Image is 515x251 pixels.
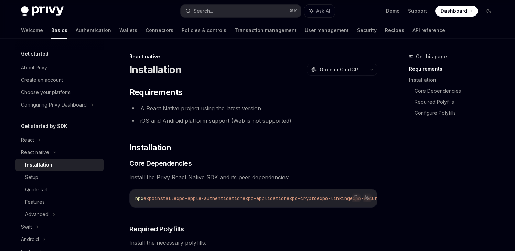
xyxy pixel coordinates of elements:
[25,198,45,206] div: Features
[357,22,377,39] a: Security
[174,195,243,201] span: expo-apple-authentication
[320,66,362,73] span: Open in ChatGPT
[129,172,377,182] span: Install the Privy React Native SDK and its peer dependencies:
[15,171,104,183] a: Setup
[129,63,182,76] h1: Installation
[409,63,500,74] a: Requirements
[25,173,39,181] div: Setup
[363,193,372,202] button: Ask AI
[143,195,154,201] span: expo
[483,6,494,17] button: Toggle dark mode
[305,22,349,39] a: User management
[21,136,34,144] div: React
[21,101,87,109] div: Configuring Privy Dashboard
[15,196,104,208] a: Features
[385,22,404,39] a: Recipes
[415,97,500,108] a: Required Polyfills
[416,52,447,61] span: On this page
[129,238,377,248] span: Install the necessary polyfills:
[21,122,67,130] h5: Get started by SDK
[15,86,104,99] a: Choose your platform
[135,195,143,201] span: npx
[182,22,226,39] a: Policies & controls
[235,22,297,39] a: Transaction management
[317,195,350,201] span: expo-linking
[290,8,297,14] span: ⌘ K
[316,8,330,14] span: Ask AI
[415,86,500,97] a: Core Dependencies
[129,224,184,234] span: Required Polyfills
[21,223,32,231] div: Swift
[21,88,71,97] div: Choose your platform
[51,22,67,39] a: Basics
[412,22,445,39] a: API reference
[21,50,49,58] h5: Get started
[129,103,377,113] li: A React Native project using the latest version
[408,8,427,14] a: Support
[129,159,192,168] span: Core Dependencies
[15,61,104,74] a: About Privy
[154,195,174,201] span: install
[350,195,397,201] span: expo-secure-store
[435,6,478,17] a: Dashboard
[119,22,137,39] a: Wallets
[129,87,183,98] span: Requirements
[21,63,47,72] div: About Privy
[25,185,48,194] div: Quickstart
[415,108,500,119] a: Configure Polyfills
[441,8,467,14] span: Dashboard
[21,76,63,84] div: Create an account
[181,5,301,17] button: Search...⌘K
[15,183,104,196] a: Quickstart
[21,235,39,243] div: Android
[129,53,377,60] div: React native
[21,148,49,157] div: React native
[21,22,43,39] a: Welcome
[76,22,111,39] a: Authentication
[287,195,317,201] span: expo-crypto
[194,7,213,15] div: Search...
[352,193,361,202] button: Copy the contents from the code block
[25,210,49,219] div: Advanced
[129,116,377,125] li: iOS and Android platform support (Web is not supported)
[307,64,366,76] button: Open in ChatGPT
[146,22,173,39] a: Connectors
[304,5,335,17] button: Ask AI
[15,159,104,171] a: Installation
[129,142,171,153] span: Installation
[15,74,104,86] a: Create an account
[243,195,287,201] span: expo-application
[25,161,52,169] div: Installation
[409,74,500,86] a: Installation
[386,8,400,14] a: Demo
[21,6,64,16] img: dark logo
